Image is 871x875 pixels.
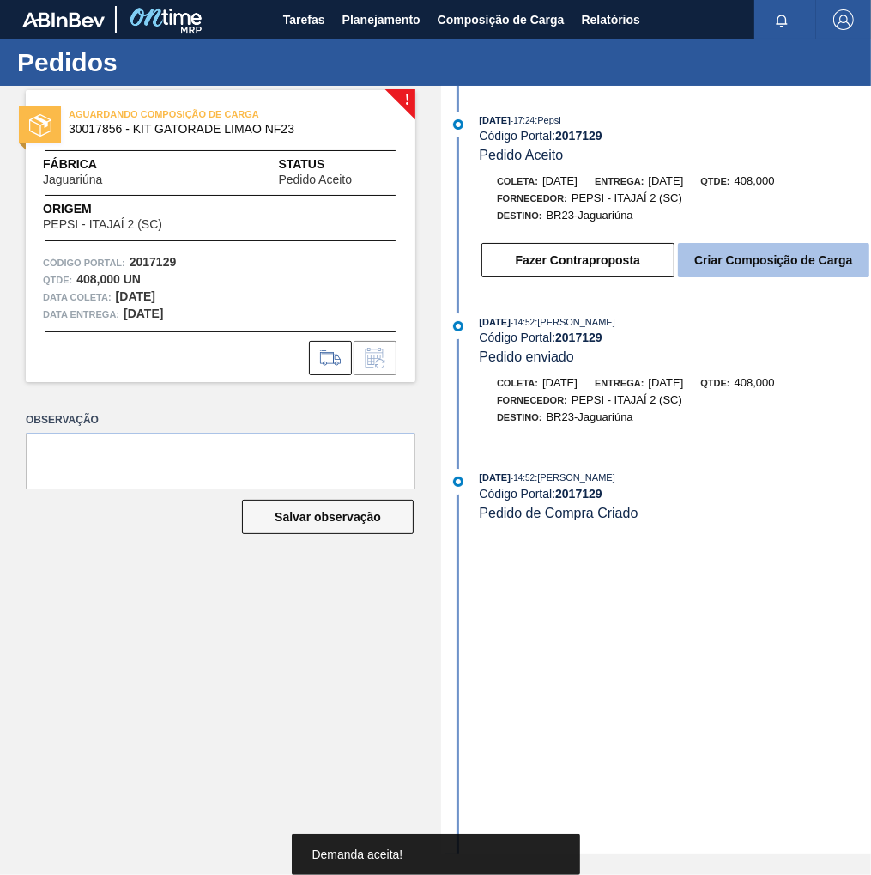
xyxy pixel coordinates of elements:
span: [DATE] [542,376,578,389]
span: Data coleta: [43,289,112,306]
span: Qtde : [43,271,72,289]
span: 408,000 [735,174,775,187]
span: Pedido enviado [479,349,573,364]
span: Planejamento [342,9,420,30]
img: status [29,114,51,137]
span: : [PERSON_NAME] [535,317,615,327]
button: Fazer Contraproposta [481,243,674,277]
div: Código Portal: [479,487,871,501]
span: Pedido de Compra Criado [479,506,638,520]
span: BR23-Jaguariúna [547,410,633,423]
span: Demanda aceita! [312,848,403,861]
span: Código Portal: [43,254,125,271]
strong: 2017129 [555,331,602,344]
span: [DATE] [648,174,683,187]
span: - 17:24 [511,116,535,125]
img: atual [453,477,463,487]
div: Código Portal: [479,331,871,344]
strong: [DATE] [116,289,155,303]
span: Data entrega: [43,306,119,323]
span: Status [278,155,398,173]
span: Fornecedor: [497,395,567,405]
img: atual [453,321,463,331]
span: : Pepsi [535,115,561,125]
span: - 14:52 [511,473,535,483]
span: - 14:52 [511,318,535,327]
span: [DATE] [479,472,510,483]
span: Coleta: [497,378,538,388]
span: [DATE] [479,115,510,125]
span: Entrega: [595,378,644,388]
span: 30017856 - KIT GATORADE LIMAO NF23 [69,123,380,136]
span: Composição de Carga [438,9,565,30]
span: Fábrica [43,155,156,173]
span: [DATE] [479,317,510,327]
strong: 408,000 UN [76,272,141,286]
span: [DATE] [648,376,683,389]
span: Pedido Aceito [479,148,563,162]
span: Coleta: [497,176,538,186]
div: Ir para Composição de Carga [309,341,352,375]
span: Entrega: [595,176,644,186]
span: : [PERSON_NAME] [535,472,615,483]
span: Qtde: [700,378,729,388]
strong: 2017129 [555,129,602,143]
span: Origem [43,200,211,218]
button: Criar Composição de Carga [678,243,869,277]
button: Salvar observação [242,500,414,534]
img: TNhmsLtSVTkK8tSr43FrP2fwEKptu5GPRR3wAAAABJRU5ErkJggg== [22,12,105,27]
strong: 2017129 [130,255,177,269]
span: AGUARDANDO COMPOSIÇÃO DE CARGA [69,106,309,123]
span: Jaguariúna [43,173,102,186]
div: Informar alteração no pedido [354,341,396,375]
span: BR23-Jaguariúna [547,209,633,222]
span: Destino: [497,412,542,422]
strong: [DATE] [124,307,163,320]
span: Pedido Aceito [278,173,352,186]
span: Qtde: [700,176,729,186]
span: Relatórios [582,9,640,30]
span: Destino: [497,210,542,221]
strong: 2017129 [555,487,602,501]
span: PEPSI - ITAJAÍ 2 (SC) [43,218,162,231]
span: PEPSI - ITAJAÍ 2 (SC) [572,393,682,406]
span: Tarefas [283,9,325,30]
div: Código Portal: [479,129,871,143]
img: atual [453,119,463,130]
span: [DATE] [542,174,578,187]
span: PEPSI - ITAJAÍ 2 (SC) [572,191,682,204]
img: Logout [833,9,854,30]
label: Observação [26,408,415,433]
h1: Pedidos [17,52,322,72]
span: 408,000 [735,376,775,389]
button: Notificações [754,8,809,32]
span: Fornecedor: [497,193,567,204]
